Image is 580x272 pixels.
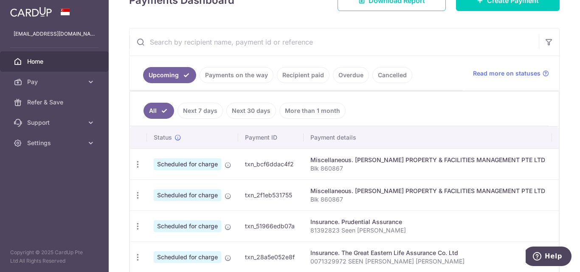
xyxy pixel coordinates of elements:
a: Payments on the way [200,67,273,83]
input: Search by recipient name, payment id or reference [130,28,539,56]
a: Next 30 days [226,103,276,119]
td: txn_51966edb07a [238,210,304,241]
p: 0071329972 SEEN [PERSON_NAME] [PERSON_NAME] [310,257,545,266]
img: CardUp [10,7,52,17]
td: txn_bcf6ddac4f2 [238,149,304,179]
span: Read more on statuses [473,69,541,78]
a: All [144,103,174,119]
th: Payment ID [238,126,304,149]
span: Status [154,133,172,142]
a: Recipient paid [277,67,329,83]
a: Read more on statuses [473,69,549,78]
div: Miscellaneous. [PERSON_NAME] PROPERTY & FACILITIES MANAGEMENT PTE LTD [310,187,545,195]
p: 81392823 Seen [PERSON_NAME] [310,226,545,235]
p: Blk 860867 [310,195,545,204]
span: Scheduled for charge [154,251,221,263]
span: Refer & Save [27,98,83,107]
td: txn_2f1eb531755 [238,179,304,210]
a: Next 7 days [177,103,223,119]
iframe: Opens a widget where you can find more information [526,247,572,268]
a: Cancelled [372,67,412,83]
a: Upcoming [143,67,196,83]
span: Scheduled for charge [154,189,221,201]
span: Settings [27,139,83,147]
a: Overdue [333,67,369,83]
a: More than 1 month [279,103,346,119]
span: Home [27,57,83,66]
th: Payment details [304,126,552,149]
span: Scheduled for charge [154,220,221,232]
div: Miscellaneous. [PERSON_NAME] PROPERTY & FACILITIES MANAGEMENT PTE LTD [310,156,545,164]
span: Support [27,118,83,127]
p: Blk 860867 [310,164,545,173]
span: Pay [27,78,83,86]
div: Insurance. The Great Eastern Life Assurance Co. Ltd [310,249,545,257]
div: Insurance. Prudential Assurance [310,218,545,226]
span: Scheduled for charge [154,158,221,170]
p: [EMAIL_ADDRESS][DOMAIN_NAME] [14,30,95,38]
